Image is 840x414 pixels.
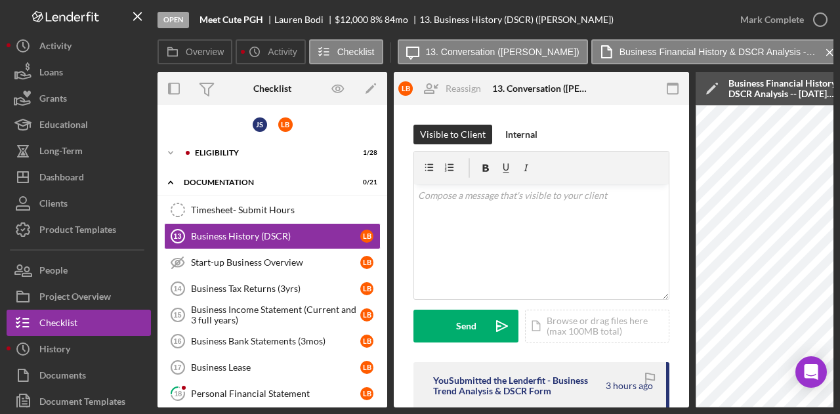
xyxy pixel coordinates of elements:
[420,125,486,144] div: Visible to Client
[795,356,827,388] div: Open Intercom Messenger
[191,205,380,215] div: Timesheet- Submit Hours
[337,47,375,57] label: Checklist
[39,164,84,194] div: Dashboard
[195,149,345,157] div: Eligibility
[164,276,381,302] a: 14Business Tax Returns (3yrs)LB
[740,7,804,33] div: Mark Complete
[39,138,83,167] div: Long-Term
[191,388,360,399] div: Personal Financial Statement
[199,14,263,25] b: Meet Cute PGH
[413,310,518,342] button: Send
[278,117,293,132] div: L B
[505,125,537,144] div: Internal
[360,256,373,269] div: L B
[253,117,267,132] div: J S
[274,14,335,25] div: Lauren Bodi
[157,39,232,64] button: Overview
[191,336,360,346] div: Business Bank Statements (3mos)
[7,362,151,388] button: Documents
[191,304,360,325] div: Business Income Statement (Current and 3 full years)
[309,39,383,64] button: Checklist
[39,257,68,287] div: People
[186,47,224,57] label: Overview
[7,283,151,310] button: Project Overview
[419,14,614,25] div: 13. Business History (DSCR) ([PERSON_NAME])
[398,81,413,96] div: L B
[7,138,151,164] button: Long-Term
[360,387,373,400] div: L B
[164,197,381,223] a: Timesheet- Submit Hours
[7,112,151,138] button: Educational
[370,14,383,25] div: 8 %
[191,283,360,294] div: Business Tax Returns (3yrs)
[360,335,373,348] div: L B
[39,85,67,115] div: Grants
[39,362,86,392] div: Documents
[392,75,494,102] button: LBReassign
[39,310,77,339] div: Checklist
[173,363,181,371] tspan: 17
[499,125,544,144] button: Internal
[456,310,476,342] div: Send
[39,59,63,89] div: Loans
[191,231,360,241] div: Business History (DSCR)
[164,328,381,354] a: 16Business Bank Statements (3mos)LB
[7,59,151,85] button: Loans
[174,389,182,398] tspan: 18
[492,83,591,94] div: 13. Conversation ([PERSON_NAME])
[7,164,151,190] button: Dashboard
[446,75,481,102] div: Reassign
[433,375,604,396] div: You Submitted the Lenderfit - Business Trend Analysis & DSCR Form
[606,381,653,391] time: 2025-09-23 13:34
[39,190,68,220] div: Clients
[39,112,88,141] div: Educational
[173,311,181,319] tspan: 15
[398,39,588,64] button: 13. Conversation ([PERSON_NAME])
[236,39,305,64] button: Activity
[157,12,189,28] div: Open
[164,249,381,276] a: Start-up Business OverviewLB
[727,7,833,33] button: Mark Complete
[360,282,373,295] div: L B
[7,217,151,243] button: Product Templates
[173,337,181,345] tspan: 16
[191,257,360,268] div: Start-up Business Overview
[191,362,360,373] div: Business Lease
[360,230,373,243] div: L B
[164,223,381,249] a: 13Business History (DSCR)LB
[184,178,345,186] div: documentation
[619,47,816,57] label: Business Financial History & DSCR Analysis -- [DATE] 09_34am.pdf
[360,308,373,321] div: L B
[39,283,111,313] div: Project Overview
[354,178,377,186] div: 0 / 21
[7,257,151,283] button: People
[173,232,181,240] tspan: 13
[39,217,116,246] div: Product Templates
[360,361,373,374] div: L B
[413,125,492,144] button: Visible to Client
[39,33,72,62] div: Activity
[7,190,151,217] button: Clients
[39,336,70,365] div: History
[7,33,151,59] button: Activity
[7,85,151,112] button: Grants
[7,310,151,336] button: Checklist
[173,285,182,293] tspan: 14
[268,47,297,57] label: Activity
[7,336,151,362] button: History
[164,381,381,407] a: 18Personal Financial StatementLB
[354,149,377,157] div: 1 / 28
[253,83,291,94] div: Checklist
[164,354,381,381] a: 17Business LeaseLB
[335,14,368,25] span: $12,000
